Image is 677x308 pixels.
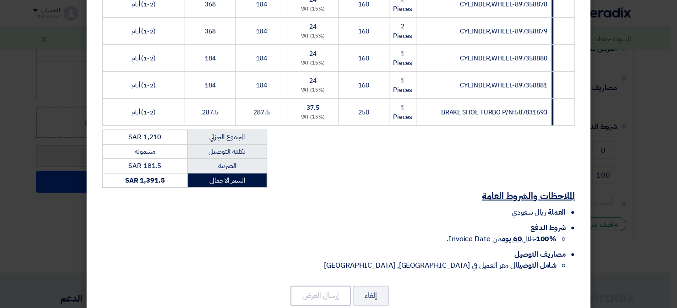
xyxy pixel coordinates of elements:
[205,54,216,63] span: 184
[358,108,369,117] span: 250
[256,27,267,36] span: 184
[517,260,557,271] strong: شامل التوصيل
[441,108,547,117] span: BRAKE SHOE TURBO P/N:587831693
[102,260,557,271] li: الى مقر العميل في [GEOGRAPHIC_DATA], [GEOGRAPHIC_DATA]
[358,54,369,63] span: 160
[256,81,267,90] span: 184
[128,161,161,171] span: SAR 181.5
[512,207,546,218] span: ريال سعودي
[291,59,334,67] div: (15%) VAT
[205,27,216,36] span: 368
[135,146,155,157] span: مشموله
[306,103,319,113] span: 37.5
[205,81,216,90] span: 184
[460,81,547,90] span: CYLINDER,WHEEL-897358881
[514,249,566,260] span: مصاريف التوصيل
[291,5,334,13] div: (15%) VAT
[309,22,317,32] span: 24
[131,54,156,63] span: (1-2) أيام
[256,54,267,63] span: 184
[309,76,317,86] span: 24
[202,108,218,117] span: 287.5
[187,144,267,159] td: تكلفه التوصيل
[502,233,522,244] u: 60 يوم
[482,189,575,203] u: الملاحظات والشروط العامة
[125,175,165,185] strong: SAR 1,391.5
[548,207,566,218] span: العملة
[353,286,389,306] button: إلغاء
[290,286,351,306] button: إرسال العرض
[291,32,334,40] div: (15%) VAT
[393,103,412,122] span: 1 Pieces
[358,81,369,90] span: 160
[393,49,412,68] span: 1 Pieces
[291,113,334,121] div: (15%) VAT
[530,222,566,233] span: شروط الدفع
[253,108,270,117] span: 287.5
[291,86,334,94] div: (15%) VAT
[187,130,267,145] td: المجموع الجزئي
[535,233,557,244] strong: 100%
[131,108,156,117] span: (1-2) أيام
[393,22,412,41] span: 2 Pieces
[309,49,317,59] span: 24
[103,130,188,145] td: SAR 1,210
[187,159,267,173] td: الضريبة
[460,54,547,63] span: CYLINDER,WHEEL-897358880
[187,173,267,188] td: السعر الاجمالي
[393,76,412,95] span: 1 Pieces
[131,81,156,90] span: (1-2) أيام
[358,27,369,36] span: 160
[447,233,557,244] span: خلال من Invoice Date.
[460,27,547,36] span: CYLINDER,WHEEL-897358879
[131,27,156,36] span: (1-2) أيام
